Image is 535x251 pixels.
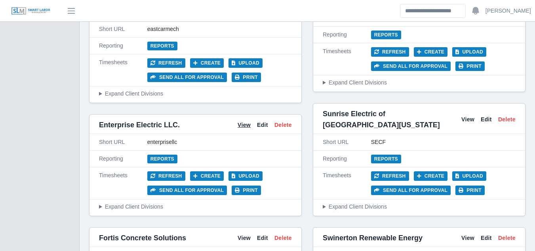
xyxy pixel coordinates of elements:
input: Search [400,4,466,18]
button: Refresh [371,47,409,57]
button: Create [190,171,224,181]
button: Send all for approval [147,186,227,195]
a: Reports [147,155,177,163]
button: Print [232,186,261,195]
a: View [238,121,251,129]
a: Reports [371,31,401,39]
button: Create [414,171,448,181]
a: Delete [274,121,292,129]
a: Reports [147,42,177,50]
div: Short URL [99,138,147,146]
a: Delete [498,234,516,242]
a: Delete [498,115,516,124]
button: Create [414,47,448,57]
a: Edit [257,121,268,129]
button: Print [455,61,485,71]
a: [PERSON_NAME] [485,7,531,15]
div: Reporting [99,155,147,163]
div: enterprisellc [147,138,292,146]
div: Timesheets [323,47,371,71]
summary: Expand Client Divisions [323,203,516,211]
div: Timesheets [99,171,147,195]
div: Reporting [99,42,147,50]
summary: Expand Client Divisions [323,79,516,87]
a: View [238,234,251,242]
button: Upload [452,47,486,57]
button: Refresh [371,171,409,181]
span: Sunrise Electric of [GEOGRAPHIC_DATA][US_STATE] [323,108,461,130]
a: Edit [257,234,268,242]
button: Create [190,58,224,68]
div: Short URL [99,25,147,33]
button: Send all for approval [147,73,227,82]
summary: Expand Client Divisions [99,90,292,98]
div: Timesheets [323,171,371,195]
button: Send all for approval [371,186,451,195]
a: Delete [274,234,292,242]
div: Reporting [323,155,371,163]
a: View [461,234,474,242]
button: Refresh [147,171,185,181]
a: Reports [371,155,401,163]
span: Fortis Concrete Solutions [99,232,186,243]
a: Edit [481,115,492,124]
button: Refresh [147,58,185,68]
div: Timesheets [99,58,147,82]
div: Short URL [323,138,371,146]
button: Upload [228,171,263,181]
button: Send all for approval [371,61,451,71]
button: Print [232,73,261,82]
a: View [461,115,474,124]
button: Print [455,186,485,195]
div: SECF [371,138,516,146]
div: eastcarmech [147,25,292,33]
span: Enterprise Electric LLC. [99,119,180,130]
summary: Expand Client Divisions [99,203,292,211]
button: Upload [452,171,486,181]
button: Upload [228,58,263,68]
span: Swinerton Renewable Energy [323,232,423,243]
img: SLM Logo [11,7,51,15]
div: Reporting [323,31,371,39]
a: Edit [481,234,492,242]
